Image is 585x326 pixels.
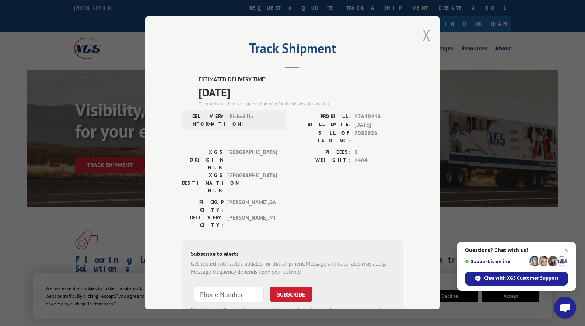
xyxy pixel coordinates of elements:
[270,287,312,302] button: SUBSCRIBE
[191,249,394,260] div: Subscribe to alerts
[354,121,403,129] span: [DATE]
[354,129,403,145] span: 7083926
[230,113,279,128] span: Picked Up
[292,121,351,129] label: BILL DATE:
[465,272,568,286] div: Chat with XGS Customer Support
[182,148,224,171] label: XGS ORIGIN HUB:
[554,297,576,319] div: Open chat
[182,43,403,57] h2: Track Shipment
[182,171,224,195] label: XGS DESTINATION HUB:
[199,100,403,107] div: The estimated time is using the time zone for the delivery destination.
[199,75,403,84] label: ESTIMATED DELIVERY TIME:
[484,275,558,281] span: Chat with XGS Customer Support
[199,84,403,100] span: [DATE]
[227,214,277,229] span: [PERSON_NAME] , MI
[191,260,394,276] div: Get texted with status updates for this shipment. Message and data rates may apply. Message frequ...
[354,113,403,121] span: 17640446
[194,287,264,302] input: Phone Number
[227,171,277,195] span: [GEOGRAPHIC_DATA]
[182,198,224,214] label: PICKUP CITY:
[227,198,277,214] span: [PERSON_NAME] , GA
[354,156,403,165] span: 1404
[292,148,351,157] label: PIECES:
[354,148,403,157] span: 2
[465,259,527,264] span: Support is online
[465,247,568,253] span: Questions? Chat with us!
[292,129,351,145] label: BILL OF LADING:
[184,113,226,128] label: DELIVERY INFORMATION:
[227,148,277,171] span: [GEOGRAPHIC_DATA]
[423,25,431,45] button: Close modal
[562,246,571,255] span: Close chat
[292,156,351,165] label: WEIGHT:
[292,113,351,121] label: PROBILL:
[182,214,224,229] label: DELIVERY CITY:
[191,307,204,314] strong: Note:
